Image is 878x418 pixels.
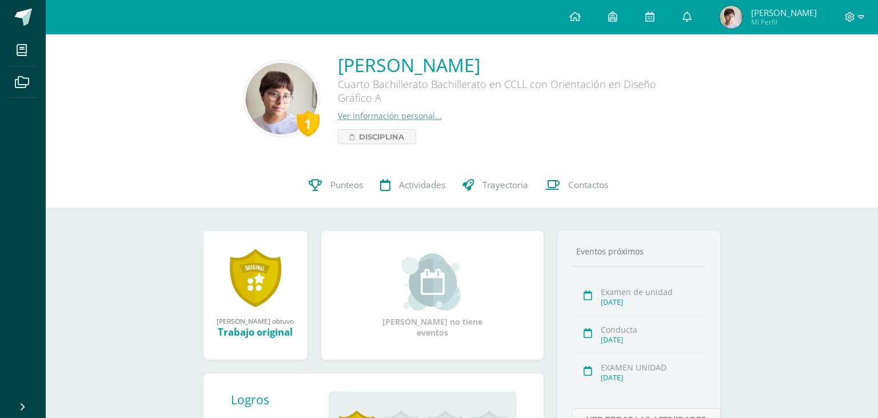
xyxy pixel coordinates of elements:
div: Cuarto Bachillerato Bachillerato en CCLL con Orientación en Diseño Gráfico A [338,77,681,110]
span: [PERSON_NAME] [751,7,817,18]
div: [PERSON_NAME] no tiene eventos [375,253,489,338]
div: [PERSON_NAME] obtuvo [215,316,296,325]
a: Contactos [537,162,617,208]
div: Trabajo original [215,325,296,339]
div: Logros [231,392,320,408]
span: Trayectoria [482,179,528,191]
span: Actividades [399,179,445,191]
span: Disciplina [359,130,404,144]
div: EXAMEN UNIDAD [601,362,703,373]
a: Actividades [372,162,454,208]
a: [PERSON_NAME] [338,53,681,77]
img: event_small.png [401,253,464,310]
a: Trayectoria [454,162,537,208]
img: 8dbe78c588fc18eac20924e492a28903.png [720,6,743,29]
span: Punteos [330,179,363,191]
a: Ver información personal... [338,110,442,121]
span: Mi Perfil [751,17,817,27]
a: Disciplina [338,129,416,144]
div: Conducta [601,324,703,335]
img: 19a678955657b2208b3f5faf9b141a8c.png [246,63,317,134]
a: Punteos [300,162,372,208]
div: Eventos próximos [572,246,707,257]
div: [DATE] [601,373,703,383]
div: [DATE] [601,335,703,345]
span: Contactos [568,179,608,191]
div: [DATE] [601,297,703,307]
div: 1 [297,110,320,137]
div: Examen de unidad [601,286,703,297]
